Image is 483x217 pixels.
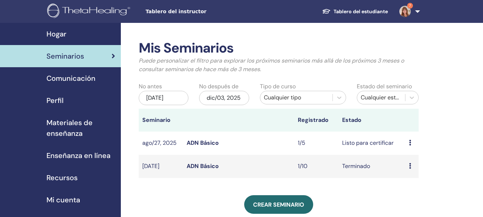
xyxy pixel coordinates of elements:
label: Tipo de curso [260,82,296,91]
th: Seminario [139,109,183,132]
span: Mi cuenta [46,194,80,205]
div: Cualquier estatus [361,93,401,102]
span: Enseñanza en línea [46,150,110,161]
span: Tablero del instructor [146,8,253,15]
span: Recursos [46,172,78,183]
div: dic/03, 2025 [199,91,249,105]
img: logo.png [47,4,133,20]
img: default.jpg [399,6,411,17]
a: ADN Básico [187,162,219,170]
label: Estado del seminario [357,82,412,91]
span: Perfil [46,95,64,106]
span: Hogar [46,29,66,39]
img: graduation-cap-white.svg [322,8,331,14]
th: Estado [339,109,405,132]
h2: Mis Seminarios [139,40,419,56]
td: [DATE] [139,155,183,178]
span: Crear seminario [253,201,304,208]
div: Cualquier tipo [264,93,329,102]
td: Listo para certificar [339,132,405,155]
label: No antes [139,82,162,91]
div: [DATE] [139,91,188,105]
td: 1/5 [294,132,339,155]
a: Tablero del estudiante [316,5,394,18]
label: No después de [199,82,238,91]
td: 1/10 [294,155,339,178]
th: Registrado [294,109,339,132]
td: Terminado [339,155,405,178]
a: Crear seminario [244,195,313,214]
span: Seminarios [46,51,84,61]
td: ago/27, 2025 [139,132,183,155]
span: Materiales de enseñanza [46,117,115,139]
span: Comunicación [46,73,95,84]
span: 7 [407,3,413,9]
p: Puede personalizar el filtro para explorar los próximos seminarios más allá de los próximos 3 mes... [139,56,419,74]
a: ADN Básico [187,139,219,147]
